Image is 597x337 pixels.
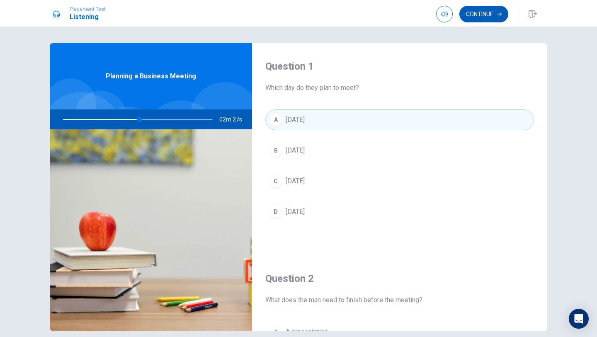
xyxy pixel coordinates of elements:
[269,113,282,126] div: A
[219,109,249,129] span: 02m 27s
[106,71,196,81] span: Planning a Business Meeting
[459,6,508,22] button: Continue
[265,295,534,305] span: What does the man need to finish before the meeting?
[265,201,534,222] button: D[DATE]
[265,83,534,93] span: Which day do they plan to meet?
[70,6,106,12] span: Placement Test
[70,12,106,22] h1: Listening
[50,129,252,331] img: Planning a Business Meeting
[269,175,282,188] div: C
[269,144,282,157] div: B
[265,140,534,161] button: B[DATE]
[286,115,305,125] span: [DATE]
[569,309,589,329] div: Open Intercom Messenger
[265,60,534,73] h4: Question 1
[265,272,534,285] h4: Question 2
[286,327,328,337] span: A presentation
[286,145,305,155] span: [DATE]
[269,205,282,218] div: D
[265,109,534,130] button: A[DATE]
[286,176,305,186] span: [DATE]
[265,171,534,192] button: C[DATE]
[286,207,305,217] span: [DATE]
